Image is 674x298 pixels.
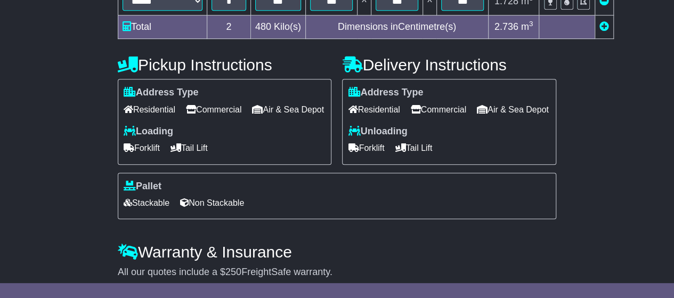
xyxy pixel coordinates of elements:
label: Unloading [348,126,407,138]
span: Stackable [124,195,169,211]
td: Total [118,15,207,39]
span: m [521,21,533,32]
span: Commercial [186,101,241,118]
span: 250 [225,267,241,277]
label: Loading [124,126,173,138]
label: Address Type [124,87,199,99]
td: Dimensions in Centimetre(s) [305,15,488,39]
h4: Warranty & Insurance [118,243,556,261]
span: Forklift [348,140,384,156]
span: Tail Lift [170,140,208,156]
sup: 3 [529,20,533,28]
span: Air & Sea Depot [252,101,324,118]
span: 480 [255,21,271,32]
span: 2.736 [494,21,518,32]
h4: Pickup Instructions [118,56,332,74]
td: 2 [207,15,250,39]
td: Kilo(s) [250,15,305,39]
label: Address Type [348,87,423,99]
a: Add new item [599,21,609,32]
label: Pallet [124,181,161,192]
div: All our quotes include a $ FreightSafe warranty. [118,267,556,278]
span: Residential [124,101,175,118]
span: Air & Sea Depot [477,101,549,118]
span: Commercial [411,101,466,118]
span: Tail Lift [395,140,432,156]
span: Residential [348,101,400,118]
span: Non Stackable [180,195,244,211]
h4: Delivery Instructions [342,56,556,74]
span: Forklift [124,140,160,156]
